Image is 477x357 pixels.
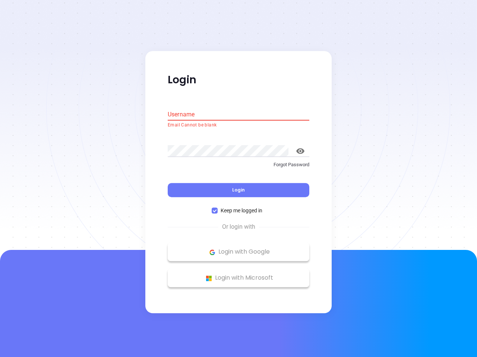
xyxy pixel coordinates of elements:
span: Keep me logged in [218,207,265,215]
p: Login [168,73,309,87]
span: Or login with [218,223,259,232]
img: Microsoft Logo [204,274,214,283]
span: Login [232,187,245,193]
button: Google Logo Login with Google [168,243,309,261]
button: toggle password visibility [291,142,309,160]
p: Forgot Password [168,161,309,168]
button: Microsoft Logo Login with Microsoft [168,269,309,287]
button: Login [168,183,309,197]
img: Google Logo [208,248,217,257]
p: Login with Google [171,247,306,258]
a: Forgot Password [168,161,309,174]
p: Email Cannot be blank [168,122,309,129]
p: Login with Microsoft [171,273,306,284]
